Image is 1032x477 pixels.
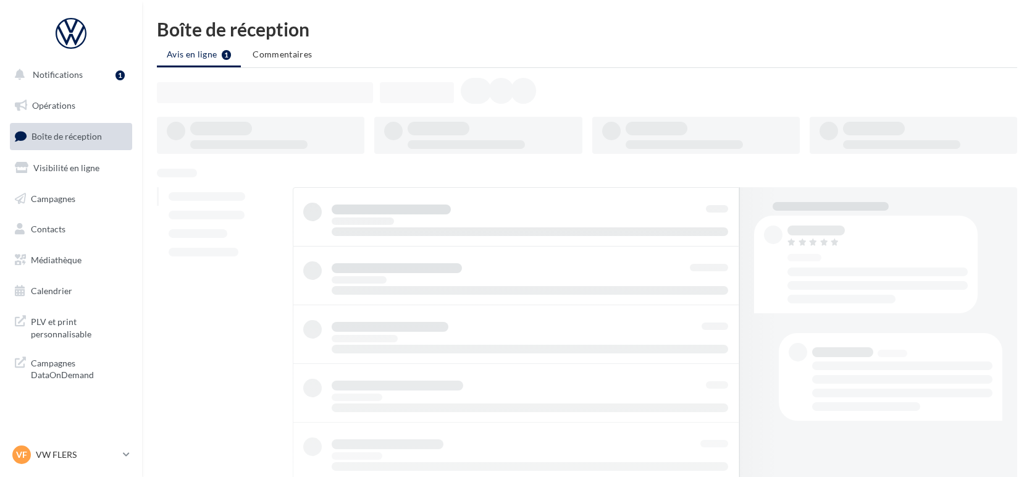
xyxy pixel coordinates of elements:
[31,355,127,381] span: Campagnes DataOnDemand
[253,49,312,59] span: Commentaires
[31,131,102,141] span: Boîte de réception
[33,69,83,80] span: Notifications
[7,308,135,345] a: PLV et print personnalisable
[31,255,82,265] span: Médiathèque
[7,62,130,88] button: Notifications 1
[7,93,135,119] a: Opérations
[16,449,27,461] span: VF
[7,350,135,386] a: Campagnes DataOnDemand
[7,123,135,150] a: Boîte de réception
[31,285,72,296] span: Calendrier
[31,313,127,340] span: PLV et print personnalisable
[7,216,135,242] a: Contacts
[33,163,99,173] span: Visibilité en ligne
[36,449,118,461] p: VW FLERS
[32,100,75,111] span: Opérations
[7,186,135,212] a: Campagnes
[157,20,1017,38] div: Boîte de réception
[10,443,132,466] a: VF VW FLERS
[7,155,135,181] a: Visibilité en ligne
[31,193,75,203] span: Campagnes
[115,70,125,80] div: 1
[7,247,135,273] a: Médiathèque
[31,224,65,234] span: Contacts
[7,278,135,304] a: Calendrier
